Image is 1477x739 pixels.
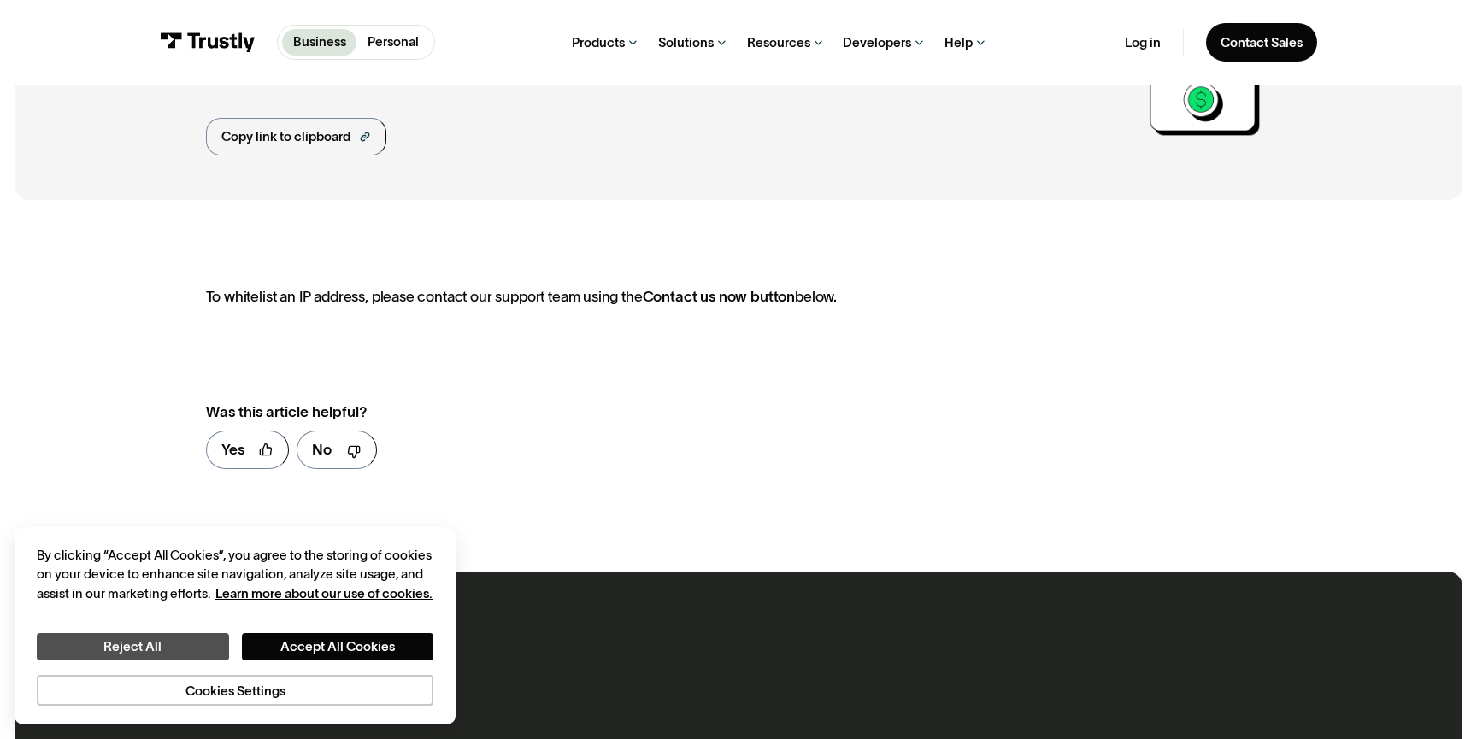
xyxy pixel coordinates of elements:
[356,29,430,56] a: Personal
[282,29,357,56] a: Business
[37,633,229,660] button: Reject All
[944,34,973,51] div: Help
[643,288,795,304] strong: Contact us now button
[747,34,810,51] div: Resources
[221,127,350,147] div: Copy link to clipboard
[215,586,433,601] a: More information about your privacy, opens in a new tab
[572,34,625,51] div: Products
[293,32,346,52] p: Business
[37,546,433,707] div: Privacy
[1206,23,1317,62] a: Contact Sales
[206,431,290,469] a: Yes
[206,118,387,155] a: Copy link to clipboard
[658,34,714,51] div: Solutions
[242,633,434,660] button: Accept All Cookies
[1221,34,1303,51] div: Contact Sales
[1125,34,1161,51] a: Log in
[15,527,456,724] div: Cookie banner
[368,32,419,52] p: Personal
[843,34,911,51] div: Developers
[37,675,433,706] button: Cookies Settings
[206,401,853,423] div: Was this article helpful?
[206,288,892,306] p: To whitelist an IP address, please contact our support team using the below.
[312,438,332,460] div: No
[221,438,244,460] div: Yes
[160,32,256,53] img: Trustly Logo
[37,546,433,604] div: By clicking “Accept All Cookies”, you agree to the storing of cookies on your device to enhance s...
[297,431,377,469] a: No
